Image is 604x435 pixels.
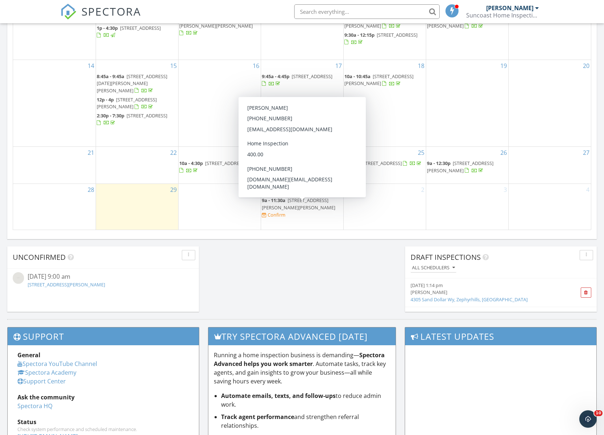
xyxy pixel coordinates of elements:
td: Go to September 13, 2025 [508,2,591,60]
span: [STREET_ADDRESS] [120,25,161,31]
a: 9:45a - 4:45p [STREET_ADDRESS] [262,72,343,88]
li: and strengthen referral relationships. [221,412,390,430]
div: Confirm [268,212,285,218]
span: 9:45a - 4:45p [262,73,289,80]
a: Go to September 16, 2025 [251,60,261,72]
div: Ask the community [17,393,189,402]
span: 9:30a - 12:15p [344,32,375,38]
a: 1p - 4:30p [STREET_ADDRESS] [97,25,161,38]
div: [DATE] 9:00 am [28,272,178,281]
td: Go to September 8, 2025 [96,2,178,60]
a: Go to October 1, 2025 [337,184,343,196]
p: Running a home inspection business is demanding— . Automate tasks, track key agents, and gain ins... [214,351,390,386]
a: 1p - 4:30p [STREET_ADDRESS] [97,24,177,40]
a: 10a - 10:45a [STREET_ADDRESS][PERSON_NAME] [344,73,413,86]
span: 9a - 11:30a [262,197,285,204]
a: Go to September 15, 2025 [169,60,178,72]
td: Go to September 16, 2025 [178,60,261,147]
span: 10:30a - 4:30p [262,160,292,166]
a: 9:45a - 4:45p [STREET_ADDRESS] [262,73,332,86]
td: Go to September 11, 2025 [343,2,426,60]
strong: Spectora Advanced helps you work smarter [214,351,385,368]
a: Go to October 4, 2025 [585,184,591,196]
a: Go to September 27, 2025 [581,147,591,158]
a: 2:30p - 7:30p [STREET_ADDRESS] [97,112,177,127]
a: Go to October 3, 2025 [502,184,508,196]
td: Go to September 18, 2025 [343,60,426,147]
a: Spectora HQ [17,402,52,410]
strong: Automate emails, texts, and follow-ups [221,392,336,400]
td: Go to September 21, 2025 [13,147,96,184]
span: [STREET_ADDRESS][PERSON_NAME] [344,73,413,86]
a: 10a - 10:45a [STREET_ADDRESS][PERSON_NAME] [344,72,425,88]
a: Go to October 2, 2025 [420,184,426,196]
strong: Track agent performance [221,413,294,421]
div: [PERSON_NAME] [486,4,533,12]
a: Go to September 22, 2025 [169,147,178,158]
span: 3p - 7p [344,160,359,166]
span: [STREET_ADDRESS] [294,160,335,166]
h3: Support [8,327,199,345]
td: Go to September 12, 2025 [426,2,508,60]
td: Go to September 25, 2025 [343,147,426,184]
span: [STREET_ADDRESS] [205,160,246,166]
a: 9a - 11:30a [STREET_ADDRESS][PERSON_NAME][PERSON_NAME] [262,197,335,210]
span: [STREET_ADDRESS][PERSON_NAME] [427,160,493,173]
a: Go to September 17, 2025 [334,60,343,72]
td: Go to October 4, 2025 [508,184,591,230]
td: Go to September 23, 2025 [178,147,261,184]
a: Go to September 14, 2025 [86,60,96,72]
a: SPECTORA [60,10,141,25]
div: Check system performance and scheduled maintenance. [17,426,189,432]
a: Go to September 24, 2025 [334,147,343,158]
a: 2:30p - 7:30p [STREET_ADDRESS] [97,112,167,126]
li: to reduce admin work. [221,391,390,409]
a: 12p - 4p [STREET_ADDRESS][PERSON_NAME] [97,96,157,110]
span: [STREET_ADDRESS] [292,73,332,80]
a: 10a - 4:30p [STREET_ADDRESS] [179,159,260,175]
a: Go to September 26, 2025 [499,147,508,158]
strong: General [17,351,40,359]
td: Go to September 27, 2025 [508,147,591,184]
td: Go to September 26, 2025 [426,147,508,184]
div: All schedulers [412,265,455,270]
span: 12p - 4p [97,96,114,103]
a: [DATE] 9:00 am [STREET_ADDRESS][PERSON_NAME] [13,272,193,290]
h3: Latest Updates [405,327,596,345]
img: streetview [13,272,24,283]
div: [PERSON_NAME] [411,289,561,296]
div: Status [17,418,189,426]
a: Go to September 20, 2025 [581,60,591,72]
span: Draft Inspections [411,252,481,262]
h3: Try spectora advanced [DATE] [208,327,395,345]
a: 10:30a - 4:30p [STREET_ADDRESS] [262,159,343,175]
span: 10 [594,410,603,416]
img: The Best Home Inspection Software - Spectora [60,4,76,20]
div: [DATE] 3:34 pm [411,311,561,318]
a: Go to September 19, 2025 [499,60,508,72]
a: 12p - 4p [STREET_ADDRESS][PERSON_NAME] [97,96,177,111]
td: Go to September 29, 2025 [96,184,178,230]
a: 8:45a - 9:45a [STREET_ADDRESS][DATE][PERSON_NAME][PERSON_NAME] [97,72,177,95]
td: Go to October 1, 2025 [261,184,343,230]
a: 8:30a - 9:15a [STREET_ADDRESS][PERSON_NAME][PERSON_NAME] [179,15,260,38]
a: Confirm [262,212,285,218]
span: 10a - 4:30p [179,160,203,166]
a: Go to September 21, 2025 [86,147,96,158]
a: 9a - 11:30a [STREET_ADDRESS][PERSON_NAME][PERSON_NAME] Confirm [262,196,343,219]
span: [STREET_ADDRESS][DATE][PERSON_NAME][PERSON_NAME] [97,73,167,93]
span: [STREET_ADDRESS][PERSON_NAME][PERSON_NAME] [262,197,335,210]
a: 10:30a - 4:30p [STREET_ADDRESS] [262,160,335,173]
td: Go to September 7, 2025 [13,2,96,60]
td: Go to September 22, 2025 [96,147,178,184]
a: Go to September 25, 2025 [416,147,426,158]
td: Go to September 15, 2025 [96,60,178,147]
a: Go to September 28, 2025 [86,184,96,196]
a: Go to September 30, 2025 [251,184,261,196]
td: Go to September 10, 2025 [261,2,343,60]
a: 8:30a - 9:15a [STREET_ADDRESS][PERSON_NAME][PERSON_NAME] [179,16,253,36]
a: Go to September 18, 2025 [416,60,426,72]
a: 9:30a - 12:15p [STREET_ADDRESS] [344,32,417,45]
a: 3p - 7p [STREET_ADDRESS] [344,159,425,168]
span: 9a - 12:30p [427,160,451,166]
